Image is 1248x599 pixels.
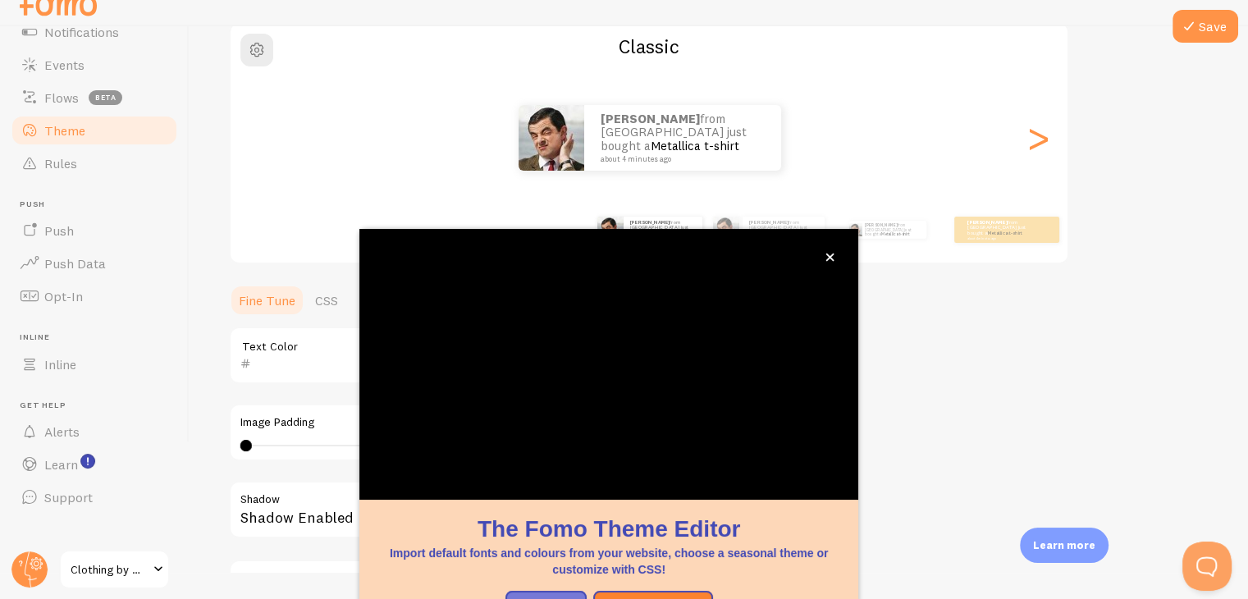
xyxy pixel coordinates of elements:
[1020,528,1109,563] div: Learn more
[881,231,909,236] a: Metallica t-shirt
[601,155,760,163] small: about 4 minutes ago
[10,48,179,81] a: Events
[630,219,696,240] p: from [GEOGRAPHIC_DATA] just bought a
[44,122,85,139] span: Theme
[821,249,839,266] button: close,
[240,415,710,430] label: Image Padding
[10,415,179,448] a: Alerts
[71,560,149,579] span: Clothing by musk
[44,288,83,304] span: Opt-In
[44,356,76,373] span: Inline
[80,454,95,469] svg: <p>Watch New Feature Tutorials!</p>
[10,448,179,481] a: Learn
[44,57,85,73] span: Events
[44,489,93,505] span: Support
[10,348,179,381] a: Inline
[967,219,1007,226] strong: [PERSON_NAME]
[44,24,119,40] span: Notifications
[967,219,1033,240] p: from [GEOGRAPHIC_DATA] just bought a
[229,284,305,317] a: Fine Tune
[10,481,179,514] a: Support
[10,16,179,48] a: Notifications
[231,34,1067,59] h2: Classic
[10,81,179,114] a: Flows beta
[379,513,839,545] h1: The Fomo Theme Editor
[89,90,122,105] span: beta
[1182,542,1232,591] iframe: Help Scout Beacon - Open
[597,217,624,243] img: Fomo
[1033,537,1095,553] p: Learn more
[20,199,179,210] span: Push
[44,155,77,171] span: Rules
[10,280,179,313] a: Opt-In
[848,223,862,236] img: Fomo
[519,105,584,171] img: Fomo
[10,247,179,280] a: Push Data
[59,550,170,589] a: Clothing by musk
[749,219,789,226] strong: [PERSON_NAME]
[651,138,739,153] a: Metallica t-shirt
[44,423,80,440] span: Alerts
[44,89,79,106] span: Flows
[44,255,106,272] span: Push Data
[20,332,179,343] span: Inline
[305,284,348,317] a: CSS
[379,545,839,578] p: Import default fonts and colours from your website, choose a seasonal theme or customize with CSS!
[865,221,920,239] p: from [GEOGRAPHIC_DATA] just bought a
[44,222,74,239] span: Push
[601,112,765,163] p: from [GEOGRAPHIC_DATA] just bought a
[967,236,1031,240] small: about 4 minutes ago
[10,214,179,247] a: Push
[630,219,670,226] strong: [PERSON_NAME]
[713,217,739,243] img: Fomo
[987,230,1022,236] a: Metallica t-shirt
[1028,79,1048,197] div: Next slide
[20,400,179,411] span: Get Help
[749,219,818,240] p: from [GEOGRAPHIC_DATA] just bought a
[10,114,179,147] a: Theme
[229,481,721,541] div: Shadow Enabled
[601,111,700,126] strong: [PERSON_NAME]
[10,147,179,180] a: Rules
[1173,10,1238,43] button: Save
[44,456,78,473] span: Learn
[865,222,898,227] strong: [PERSON_NAME]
